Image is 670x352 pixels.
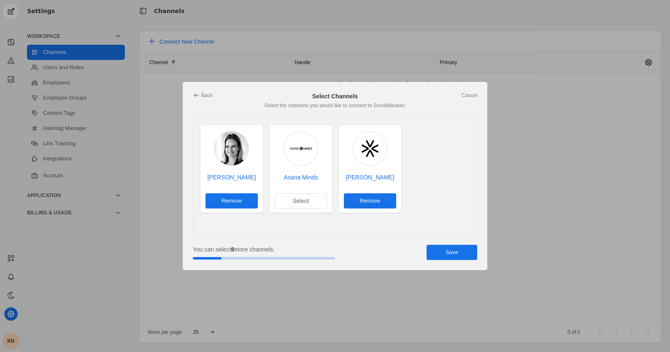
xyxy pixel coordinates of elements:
button: Save [427,245,477,260]
a: Cancel [462,92,477,99]
span: Remove [360,197,380,205]
a: [PERSON_NAME] [205,173,258,181]
button: Remove [344,193,396,208]
span: Remove [222,197,242,205]
a: [PERSON_NAME] [344,173,396,181]
a: Asana Minds [275,173,327,181]
div: Select the channels you would like to connect to SocialWeaver. [193,102,477,109]
img: cache [284,132,318,165]
img: cache [353,132,387,165]
span: 8 [231,246,235,253]
span: Save [446,248,458,257]
span: Select [293,197,309,205]
button: Select [275,193,327,208]
div: Select Channels [193,92,477,100]
span: You can select more channels. [193,245,275,254]
img: cache [215,132,249,165]
button: Remove [205,193,258,208]
a: Back [193,92,213,99]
